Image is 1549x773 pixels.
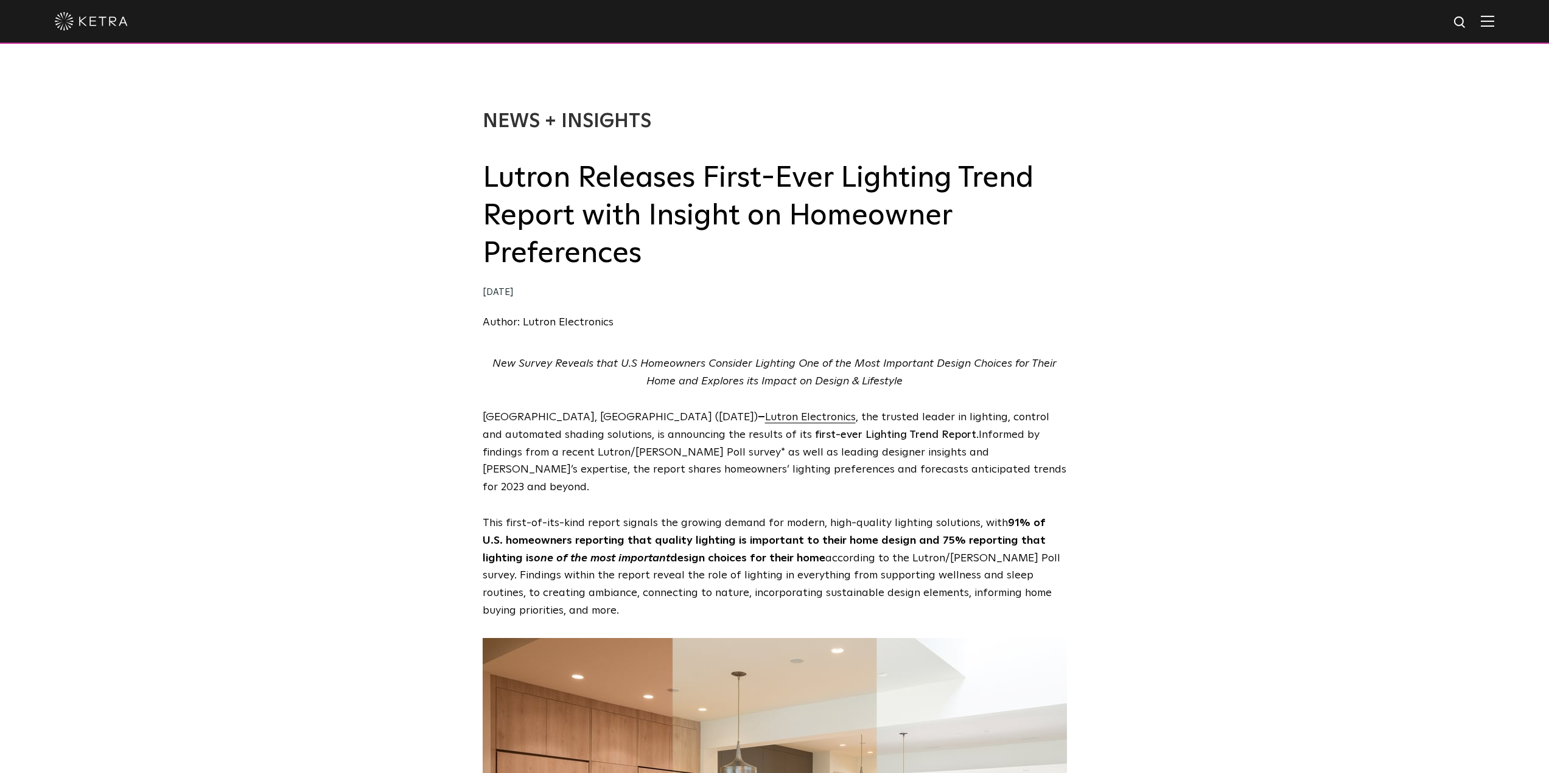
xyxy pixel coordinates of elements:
[483,518,1046,564] strong: 91% of U.S. homeowners reporting that quality lighting is important to their home design and 75% ...
[483,284,1067,302] div: [DATE]
[1481,15,1494,27] img: Hamburger%20Nav.svg
[483,159,1067,273] h2: Lutron Releases First-Ever Lighting Trend Report with Insight on Homeowner Preferences
[483,412,1049,440] span: , the trusted leader in lighting, control and automated shading solutions, is announcing the resu...
[55,12,128,30] img: ketra-logo-2019-white
[534,553,670,564] em: one of the most important
[483,518,1060,616] span: This first-of-its-kind report signals the growing demand for modern, high-quality lighting soluti...
[1453,15,1468,30] img: search icon
[483,317,614,328] a: Author: Lutron Electronics
[758,412,765,423] strong: –
[492,358,1057,387] em: New Survey Reveals that U.S Homeowners Consider Lighting One of the Most Important Design Choices...
[815,429,979,440] span: first-ever Lighting Trend Report.
[483,412,1066,493] span: [GEOGRAPHIC_DATA], [GEOGRAPHIC_DATA] ([DATE]) Informed by findings from a recent Lutron/[PERSON_N...
[483,112,651,131] a: News + Insights
[765,412,856,423] a: Lutron Electronics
